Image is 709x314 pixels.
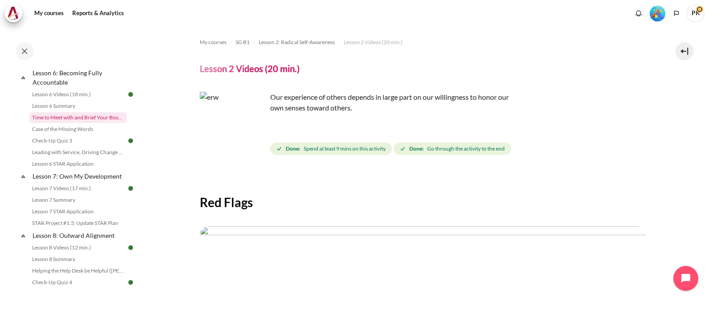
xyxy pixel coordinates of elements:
[29,206,127,217] a: Lesson 7 STAR Application
[127,90,135,98] img: Done
[31,4,67,22] a: My courses
[687,4,705,22] span: PK
[7,7,20,20] img: Architeck
[127,137,135,145] img: Done
[29,147,127,158] a: Leading with Service, Driving Change (Pucknalin's Story)
[29,89,127,100] a: Lesson 6 Videos (18 min.)
[304,145,386,153] span: Spend at least 9 mins on this activity
[270,141,513,157] div: Completion requirements for Lesson 2 Videos (20 min.)
[200,194,646,210] h2: Red Flags
[29,265,127,276] a: Helping the Help Desk be Helpful ([PERSON_NAME]'s Story)
[29,218,127,228] a: STAR Project #1.5: Update STAR Plan
[200,63,300,74] h4: Lesson 2 Videos (20 min.)
[127,244,135,252] img: Done
[344,38,403,46] span: Lesson 2 Videos (20 min.)
[200,38,227,46] span: My courses
[650,5,665,21] div: Level #5
[29,124,127,135] a: Case of the Missing Words
[31,229,127,241] a: Lesson 8: Outward Alignment
[31,67,127,88] a: Lesson 6: Becoming Fully Accountable
[29,101,127,111] a: Lesson 6 Summary
[19,172,28,181] span: Collapse
[127,184,135,192] img: Done
[19,73,28,82] span: Collapse
[29,159,127,169] a: Lesson 6 STAR Application
[650,6,665,21] img: Level #5
[427,145,505,153] span: Go through the activity to the end
[29,242,127,253] a: Lesson 8 Videos (12 min.)
[409,145,424,153] strong: Done:
[286,145,300,153] strong: Done:
[259,38,335,46] span: Lesson 2: Radical Self-Awareness
[670,7,683,20] button: Languages
[69,4,127,22] a: Reports & Analytics
[687,4,705,22] a: User menu
[29,195,127,205] a: Lesson 7 Summary
[29,289,127,299] a: Lesson 8 STAR Application
[4,4,27,22] a: Architeck Architeck
[19,231,28,240] span: Collapse
[29,135,127,146] a: Check-Up Quiz 3
[235,38,250,46] span: SG B1
[31,170,127,182] a: Lesson 7: Own My Development
[646,5,669,21] a: Level #5
[200,37,227,48] a: My courses
[29,254,127,265] a: Lesson 8 Summary
[259,37,335,48] a: Lesson 2: Radical Self-Awareness
[200,92,512,113] p: Our experience of others depends in large part on our willingness to honor our own senses toward ...
[200,35,646,49] nav: Navigation bar
[235,37,250,48] a: SG B1
[200,92,267,159] img: erw
[29,183,127,194] a: Lesson 7 Videos (17 min.)
[29,112,127,123] a: Time to Meet with and Brief Your Boss #1
[127,278,135,286] img: Done
[632,7,645,20] div: Show notification window with no new notifications
[29,277,127,288] a: Check-Up Quiz 4
[344,37,403,48] a: Lesson 2 Videos (20 min.)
